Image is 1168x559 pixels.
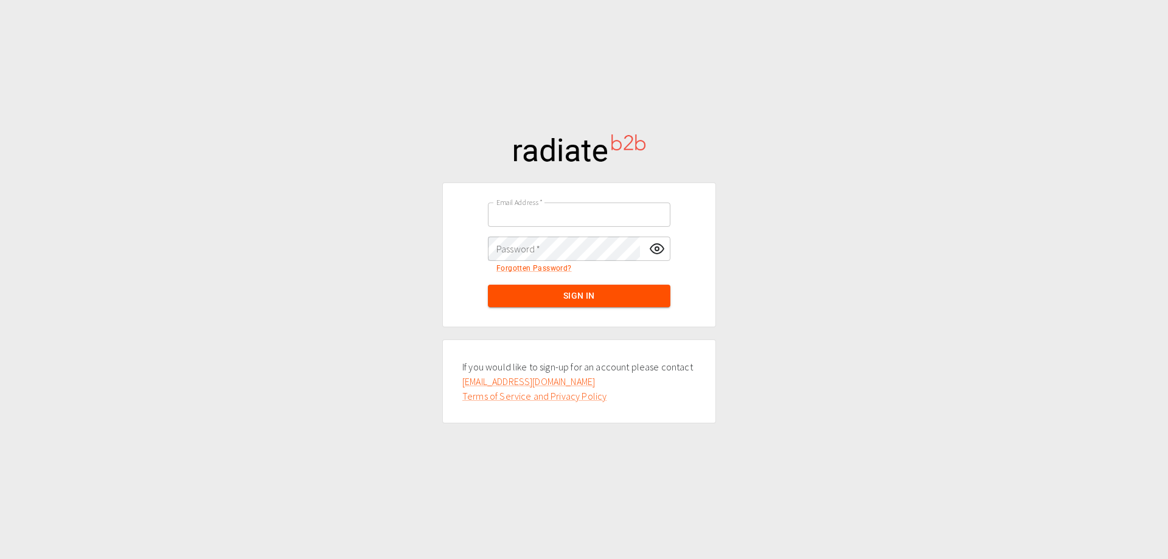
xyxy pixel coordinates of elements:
img: radiateb2b_logo_black.png [503,126,655,170]
button: Sign In [488,285,670,307]
a: Forgotten Password? [496,264,572,273]
p: If you would like to sign-up for an account please contact [462,359,696,403]
label: Email Address [496,197,543,207]
button: toggle password visibility [645,237,669,261]
a: Terms of Service and Privacy Policy [462,390,607,402]
a: [EMAIL_ADDRESS][DOMAIN_NAME] [462,375,595,387]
